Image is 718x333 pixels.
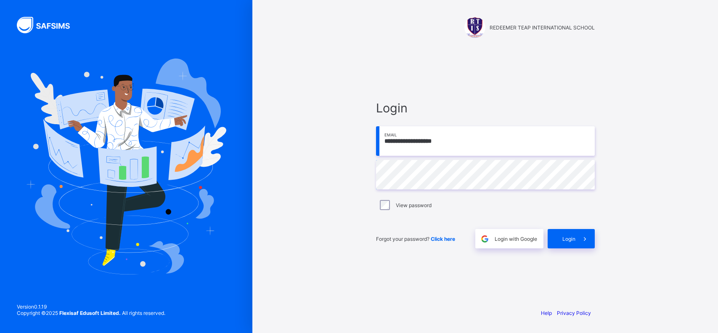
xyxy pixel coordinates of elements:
img: google.396cfc9801f0270233282035f929180a.svg [480,234,490,244]
span: REDEEMER TEAP INTERNATIONAL SCHOOL [490,24,595,31]
span: Login [376,101,595,115]
span: Login [562,236,575,242]
span: Version 0.1.19 [17,304,165,310]
img: SAFSIMS Logo [17,17,80,33]
span: Forgot your password? [376,236,455,242]
a: Click here [431,236,455,242]
span: Login with Google [495,236,537,242]
span: Copyright © 2025 All rights reserved. [17,310,165,316]
a: Privacy Policy [557,310,591,316]
a: Help [541,310,552,316]
img: Hero Image [26,59,226,274]
strong: Flexisaf Edusoft Limited. [59,310,121,316]
label: View password [396,202,432,208]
